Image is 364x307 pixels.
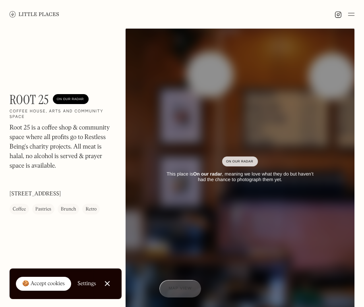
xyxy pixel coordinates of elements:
[22,280,65,288] div: 🍪 Accept cookies
[77,281,96,286] div: Settings
[193,171,222,177] strong: On our radar
[10,190,61,198] p: [STREET_ADDRESS]
[226,158,254,166] div: On Our Radar
[61,205,76,213] div: Brunch
[57,95,85,103] div: On Our Radar
[10,92,49,107] h1: Root 25
[13,205,26,213] div: Coffee
[16,277,71,291] a: 🍪 Accept cookies
[99,276,115,292] a: Close Cookie Popup
[10,123,113,171] p: Root 25 is a coffee shop & community space where all profits go to Restless Being's charity proje...
[35,205,51,213] div: Pastries
[77,275,96,293] a: Settings
[10,109,113,120] h2: Coffee house, arts and community space
[85,205,97,213] div: Retro
[159,280,201,297] a: Map view
[162,171,318,183] div: This place is , meaning we love what they do but haven’t had the chance to photograph them yet.
[169,286,192,291] span: Map view
[10,175,113,184] p: ‍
